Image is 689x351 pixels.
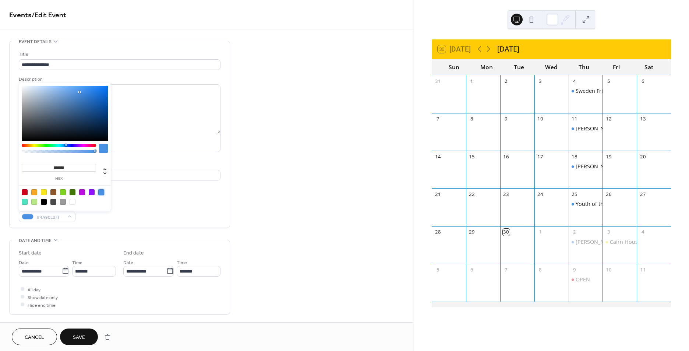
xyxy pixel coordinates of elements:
[537,116,544,122] div: 10
[469,78,475,84] div: 1
[639,153,646,160] div: 20
[605,78,612,84] div: 5
[569,125,603,132] div: Joe Zydowsky
[537,78,544,84] div: 3
[123,259,133,266] span: Date
[503,78,509,84] div: 2
[576,163,662,170] div: [PERSON_NAME]-District Governor
[576,200,674,208] div: Youth of the Month and Board Meeting
[28,286,40,294] span: All day
[32,8,66,22] span: / Edit Event
[639,266,646,273] div: 11
[434,116,441,122] div: 7
[79,189,85,195] div: #BD10E0
[603,238,637,246] div: Cairn House Meal
[19,38,52,46] span: Event details
[434,78,441,84] div: 31
[537,191,544,198] div: 24
[571,116,578,122] div: 11
[60,329,98,345] button: Save
[639,191,646,198] div: 27
[571,191,578,198] div: 25
[19,249,42,257] div: Start date
[503,59,535,75] div: Tue
[610,238,654,246] div: Cairn House Meal
[89,189,95,195] div: #9013FE
[571,78,578,84] div: 4
[537,229,544,235] div: 1
[22,177,96,181] label: hex
[19,161,219,169] div: Location
[605,266,612,273] div: 10
[60,199,66,205] div: #9B9B9B
[28,294,58,301] span: Show date only
[535,59,568,75] div: Wed
[600,59,632,75] div: Fri
[639,116,646,122] div: 13
[503,153,509,160] div: 16
[569,87,603,95] div: Sweden Friendship Exchange/New Member Induction
[434,266,441,273] div: 5
[177,259,187,266] span: Time
[571,153,578,160] div: 18
[50,199,56,205] div: #4A4A4A
[72,259,82,266] span: Time
[22,189,28,195] div: #D0021B
[568,59,600,75] div: Thu
[19,50,219,58] div: Title
[639,78,646,84] div: 6
[639,229,646,235] div: 4
[469,153,475,160] div: 15
[576,276,590,283] div: OPEN
[438,59,470,75] div: Sun
[605,191,612,198] div: 26
[25,334,44,341] span: Cancel
[12,329,57,345] button: Cancel
[41,189,47,195] div: #F8E71C
[19,237,52,245] span: Date and time
[28,301,56,309] span: Hide end time
[434,153,441,160] div: 14
[469,191,475,198] div: 22
[98,189,104,195] div: #4A90E2
[537,153,544,160] div: 17
[70,199,75,205] div: #FFFFFF
[469,116,475,122] div: 8
[469,266,475,273] div: 6
[469,229,475,235] div: 29
[571,266,578,273] div: 9
[503,266,509,273] div: 7
[36,213,64,221] span: #4A90E2FF
[19,259,29,266] span: Date
[605,153,612,160] div: 19
[60,189,66,195] div: #7ED321
[31,189,37,195] div: #F5A623
[470,59,502,75] div: Mon
[569,163,603,170] div: Michael Kloss-District Governor
[31,199,37,205] div: #B8E986
[41,199,47,205] div: #000000
[434,191,441,198] div: 21
[503,116,509,122] div: 9
[22,199,28,205] div: #50E3C2
[576,125,617,132] div: [PERSON_NAME]
[50,189,56,195] div: #8B572A
[571,229,578,235] div: 2
[633,59,665,75] div: Sat
[503,191,509,198] div: 23
[569,238,603,246] div: Erin Sullivan-UW Stout Athletic Director
[497,44,519,55] div: [DATE]
[605,116,612,122] div: 12
[434,229,441,235] div: 28
[70,189,75,195] div: #417505
[503,229,509,235] div: 30
[569,276,603,283] div: OPEN
[605,229,612,235] div: 3
[569,200,603,208] div: Youth of the Month and Board Meeting
[19,76,219,83] div: Description
[123,249,144,257] div: End date
[9,8,32,22] a: Events
[537,266,544,273] div: 8
[73,334,85,341] span: Save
